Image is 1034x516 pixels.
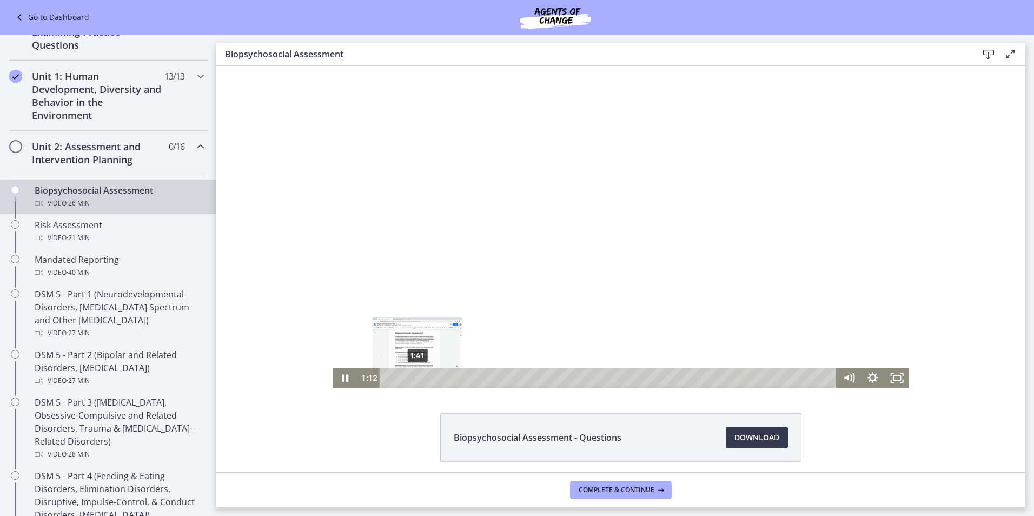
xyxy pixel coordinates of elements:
[164,70,184,83] span: 13 / 13
[35,448,203,461] div: Video
[67,448,90,461] span: · 28 min
[67,231,90,244] span: · 21 min
[621,302,645,322] button: Mute
[645,302,668,322] button: Show settings menu
[67,374,90,387] span: · 27 min
[13,11,89,24] a: Go to Dashboard
[216,66,1025,388] iframe: Video Lesson
[67,327,90,340] span: · 27 min
[570,481,672,499] button: Complete & continue
[32,140,164,166] h2: Unit 2: Assessment and Intervention Planning
[35,374,203,387] div: Video
[225,48,960,61] h3: Biopsychosocial Assessment
[35,266,203,279] div: Video
[67,266,90,279] span: · 40 min
[35,327,203,340] div: Video
[9,70,22,83] i: Completed
[668,302,692,322] button: Fullscreen
[491,4,620,30] img: Agents of Change
[726,427,788,448] a: Download
[35,288,203,340] div: DSM 5 - Part 1 (Neurodevelopmental Disorders, [MEDICAL_DATA] Spectrum and Other [MEDICAL_DATA])
[35,253,203,279] div: Mandated Reporting
[67,197,90,210] span: · 26 min
[35,231,203,244] div: Video
[32,70,164,122] h2: Unit 1: Human Development, Diversity and Behavior in the Environment
[579,486,654,494] span: Complete & continue
[454,431,621,444] span: Biopsychosocial Assessment - Questions
[35,184,203,210] div: Biopsychosocial Assessment
[169,140,184,153] span: 0 / 16
[35,219,203,244] div: Risk Assessment
[734,431,779,444] span: Download
[35,348,203,387] div: DSM 5 - Part 2 (Bipolar and Related Disorders, [MEDICAL_DATA])
[35,197,203,210] div: Video
[35,396,203,461] div: DSM 5 - Part 3 ([MEDICAL_DATA], Obsessive-Compulsive and Related Disorders, Trauma & [MEDICAL_DAT...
